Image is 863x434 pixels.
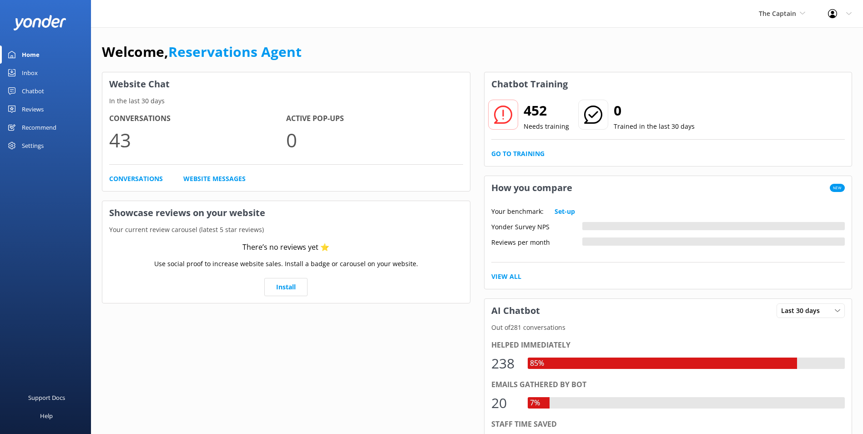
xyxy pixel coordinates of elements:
[22,100,44,118] div: Reviews
[491,353,519,374] div: 238
[484,72,575,96] h3: Chatbot Training
[264,278,308,296] a: Install
[102,96,470,106] p: In the last 30 days
[109,174,163,184] a: Conversations
[491,339,845,351] div: Helped immediately
[484,176,579,200] h3: How you compare
[491,379,845,391] div: Emails gathered by bot
[109,125,286,155] p: 43
[22,118,56,136] div: Recommend
[102,201,470,225] h3: Showcase reviews on your website
[759,9,796,18] span: The Captain
[22,64,38,82] div: Inbox
[102,225,470,235] p: Your current review carousel (latest 5 star reviews)
[528,358,546,369] div: 85%
[286,125,463,155] p: 0
[154,259,418,269] p: Use social proof to increase website sales. Install a badge or carousel on your website.
[524,100,569,121] h2: 452
[102,41,302,63] h1: Welcome,
[830,184,845,192] span: New
[286,113,463,125] h4: Active Pop-ups
[484,299,547,323] h3: AI Chatbot
[491,237,582,246] div: Reviews per month
[102,72,470,96] h3: Website Chat
[491,419,845,430] div: Staff time saved
[168,42,302,61] a: Reservations Agent
[491,149,545,159] a: Go to Training
[491,207,544,217] p: Your benchmark:
[484,323,852,333] p: Out of 281 conversations
[22,82,44,100] div: Chatbot
[524,121,569,131] p: Needs training
[781,306,825,316] span: Last 30 days
[109,113,286,125] h4: Conversations
[614,100,695,121] h2: 0
[491,222,582,230] div: Yonder Survey NPS
[491,272,521,282] a: View All
[614,121,695,131] p: Trained in the last 30 days
[22,45,40,64] div: Home
[555,207,575,217] a: Set-up
[183,174,246,184] a: Website Messages
[14,15,66,30] img: yonder-white-logo.png
[528,397,542,409] div: 7%
[242,242,329,253] div: There’s no reviews yet ⭐
[28,389,65,407] div: Support Docs
[491,392,519,414] div: 20
[40,407,53,425] div: Help
[22,136,44,155] div: Settings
